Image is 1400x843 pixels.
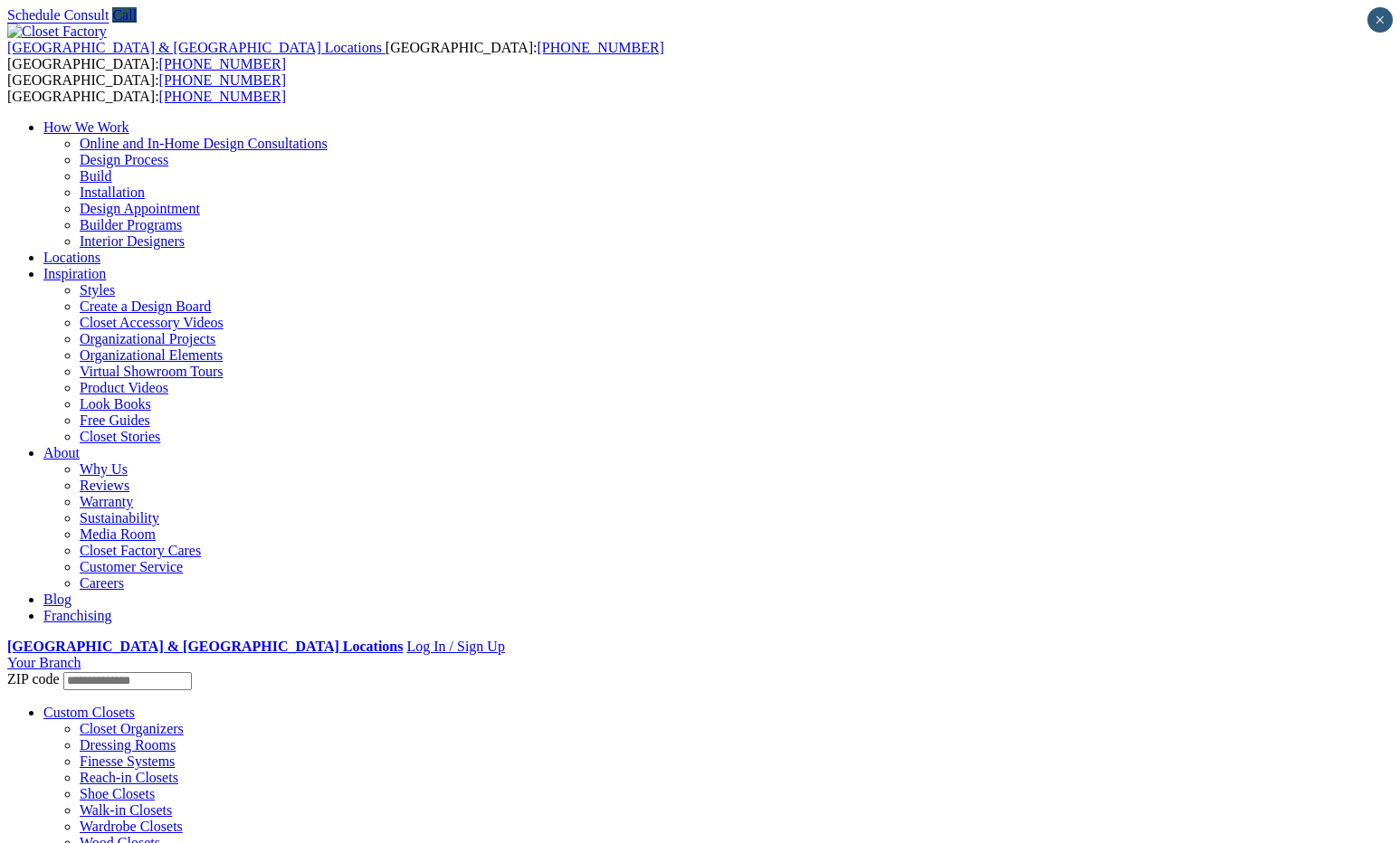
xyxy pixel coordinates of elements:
[43,250,100,265] a: Locations
[80,721,184,736] a: Closet Organizers
[1367,7,1393,33] button: Close
[80,233,185,249] a: Interior Designers
[7,40,382,55] span: [GEOGRAPHIC_DATA] & [GEOGRAPHIC_DATA] Locations
[80,478,129,493] a: Reviews
[80,201,200,216] a: Design Appointment
[80,559,183,574] a: Customer Service
[43,119,129,135] a: How We Work
[80,315,224,330] a: Closet Accessory Videos
[43,592,71,607] a: Blog
[80,331,215,346] a: Organizational Projects
[80,819,183,834] a: Wardrobe Closets
[80,802,172,818] a: Walk-in Closets
[80,770,178,785] a: Reach-in Closets
[80,168,112,184] a: Build
[159,56,286,71] a: [PHONE_NUMBER]
[80,185,145,200] a: Installation
[7,40,664,71] span: [GEOGRAPHIC_DATA]: [GEOGRAPHIC_DATA]:
[80,510,159,526] a: Sustainability
[80,217,182,232] a: Builder Programs
[80,494,133,509] a: Warranty
[7,72,286,104] span: [GEOGRAPHIC_DATA]: [GEOGRAPHIC_DATA]:
[80,298,211,314] a: Create a Design Board
[43,445,80,460] a: About
[80,380,168,395] a: Product Videos
[80,136,328,151] a: Online and In-Home Design Consultations
[80,753,175,769] a: Finesse Systems
[7,24,107,40] img: Closet Factory
[7,671,60,687] span: ZIP code
[406,639,504,654] a: Log In / Sign Up
[80,347,223,363] a: Organizational Elements
[159,89,286,104] a: [PHONE_NUMBER]
[80,282,115,298] a: Styles
[43,608,112,623] a: Franchising
[80,429,160,444] a: Closet Stories
[43,266,106,281] a: Inspiration
[80,526,156,542] a: Media Room
[80,396,151,412] a: Look Books
[80,786,155,801] a: Shoe Closets
[80,543,201,558] a: Closet Factory Cares
[80,575,124,591] a: Careers
[80,737,176,753] a: Dressing Rooms
[159,72,286,88] a: [PHONE_NUMBER]
[63,672,192,690] input: Enter your Zip code
[80,412,150,428] a: Free Guides
[80,364,224,379] a: Virtual Showroom Tours
[537,40,663,55] a: [PHONE_NUMBER]
[7,7,109,23] a: Schedule Consult
[7,40,386,55] a: [GEOGRAPHIC_DATA] & [GEOGRAPHIC_DATA] Locations
[43,705,135,720] a: Custom Closets
[80,461,128,477] a: Why Us
[112,7,137,23] a: Call
[7,655,81,670] a: Your Branch
[80,152,168,167] a: Design Process
[7,639,403,654] a: [GEOGRAPHIC_DATA] & [GEOGRAPHIC_DATA] Locations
